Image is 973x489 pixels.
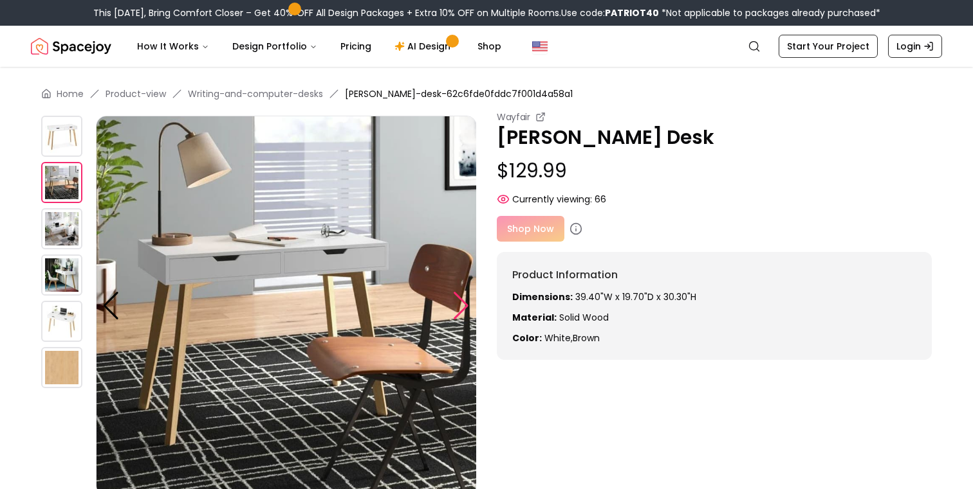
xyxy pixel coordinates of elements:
span: *Not applicable to packages already purchased* [659,6,880,19]
p: 39.40"W x 19.70"D x 30.30"H [512,290,916,303]
p: [PERSON_NAME] Desk [497,126,932,149]
img: https://storage.googleapis.com/spacejoy-main/assets/62c6fde0fddc7f001d4a58a1/product_2_70lfd9fb7bm [41,208,82,249]
strong: Color: [512,332,542,344]
span: [PERSON_NAME]-desk-62c6fde0fddc7f001d4a58a1 [345,87,573,100]
img: https://storage.googleapis.com/spacejoy-main/assets/62c6fde0fddc7f001d4a58a1/product_4_1i8cpip3kifc [41,301,82,342]
p: $129.99 [497,159,932,182]
a: Login [888,35,942,58]
span: white , [544,332,573,344]
a: Start Your Project [779,35,878,58]
span: Solid Wood [559,311,609,324]
a: Shop [467,33,512,59]
nav: Main [127,33,512,59]
b: PATRIOT40 [605,6,659,19]
span: Currently viewing: [512,193,592,206]
img: https://storage.googleapis.com/spacejoy-main/assets/62c6fde0fddc7f001d4a58a1/product_0_j38l5a8eaog [41,116,82,157]
img: https://storage.googleapis.com/spacejoy-main/assets/62c6fde0fddc7f001d4a58a1/product_0_laph66714g3 [41,347,82,388]
span: 66 [595,193,606,206]
img: Spacejoy Logo [31,33,111,59]
h6: Product Information [512,267,916,283]
a: Home [57,87,84,100]
strong: Material: [512,311,557,324]
small: Wayfair [497,111,530,123]
button: Design Portfolio [222,33,328,59]
a: Product-view [106,87,166,100]
button: How It Works [127,33,219,59]
a: Pricing [330,33,382,59]
strong: Dimensions: [512,290,573,303]
img: https://storage.googleapis.com/spacejoy-main/assets/62c6fde0fddc7f001d4a58a1/product_3_o8djd6m1f08j [41,254,82,296]
img: https://storage.googleapis.com/spacejoy-main/assets/62c6fde0fddc7f001d4a58a1/product_1_08f6abhfobmge [41,162,82,203]
a: AI Design [384,33,465,59]
span: brown [573,332,600,344]
a: Writing-and-computer-desks [188,87,323,100]
nav: breadcrumb [41,87,932,100]
a: Spacejoy [31,33,111,59]
nav: Global [31,26,942,67]
span: Use code: [561,6,659,19]
img: United States [532,39,548,54]
div: This [DATE], Bring Comfort Closer – Get 40% OFF All Design Packages + Extra 10% OFF on Multiple R... [93,6,880,19]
